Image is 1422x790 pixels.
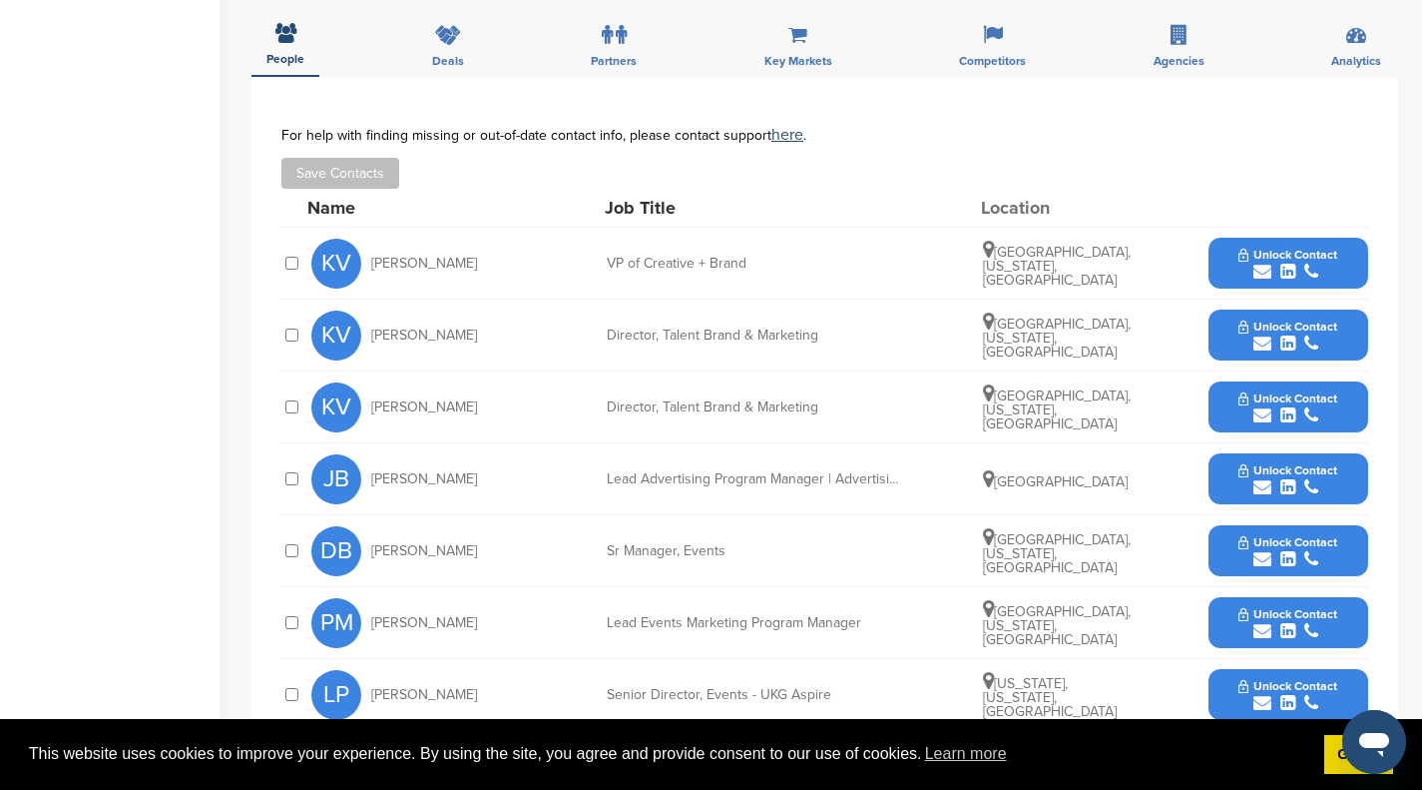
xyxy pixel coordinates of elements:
[983,316,1131,361] span: [GEOGRAPHIC_DATA], [US_STATE], [GEOGRAPHIC_DATA]
[266,53,304,65] span: People
[1238,463,1337,477] span: Unlock Contact
[371,472,477,486] span: [PERSON_NAME]
[371,616,477,630] span: [PERSON_NAME]
[371,544,477,558] span: [PERSON_NAME]
[607,257,906,271] div: VP of Creative + Brand
[1238,679,1337,693] span: Unlock Contact
[1238,535,1337,549] span: Unlock Contact
[607,616,906,630] div: Lead Events Marketing Program Manager
[1214,449,1361,509] button: Unlock Contact
[983,675,1117,720] span: [US_STATE], [US_STATE], [GEOGRAPHIC_DATA]
[983,603,1131,648] span: [GEOGRAPHIC_DATA], [US_STATE], [GEOGRAPHIC_DATA]
[1342,710,1406,774] iframe: Button to launch messaging window
[591,55,637,67] span: Partners
[1331,55,1381,67] span: Analytics
[1214,665,1361,725] button: Unlock Contact
[607,544,906,558] div: Sr Manager, Events
[983,473,1128,490] span: [GEOGRAPHIC_DATA]
[371,688,477,702] span: [PERSON_NAME]
[1238,607,1337,621] span: Unlock Contact
[983,244,1131,289] span: [GEOGRAPHIC_DATA], [US_STATE], [GEOGRAPHIC_DATA]
[1238,320,1337,334] span: Unlock Contact
[605,199,904,217] div: Job Title
[307,199,527,217] div: Name
[771,125,803,145] a: here
[764,55,832,67] span: Key Markets
[371,329,477,343] span: [PERSON_NAME]
[311,383,361,432] span: KV
[981,199,1131,217] div: Location
[607,688,906,702] div: Senior Director, Events - UKG Aspire
[607,472,906,486] div: Lead Advertising Program Manager | Advertising | Brand Messaging & Creative Strategy
[983,388,1131,432] span: [GEOGRAPHIC_DATA], [US_STATE], [GEOGRAPHIC_DATA]
[311,526,361,576] span: DB
[1214,521,1361,581] button: Unlock Contact
[371,257,477,271] span: [PERSON_NAME]
[607,329,906,343] div: Director, Talent Brand & Marketing
[1238,392,1337,405] span: Unlock Contact
[311,598,361,648] span: PM
[1214,306,1361,366] button: Unlock Contact
[311,311,361,361] span: KV
[1214,234,1361,294] button: Unlock Contact
[371,400,477,414] span: [PERSON_NAME]
[983,531,1131,576] span: [GEOGRAPHIC_DATA], [US_STATE], [GEOGRAPHIC_DATA]
[1214,593,1361,653] button: Unlock Contact
[1154,55,1204,67] span: Agencies
[29,739,1308,769] span: This website uses cookies to improve your experience. By using the site, you agree and provide co...
[311,670,361,720] span: LP
[1324,735,1393,775] a: dismiss cookie message
[432,55,464,67] span: Deals
[311,454,361,504] span: JB
[1214,378,1361,437] button: Unlock Contact
[311,239,361,289] span: KV
[281,127,1368,143] div: For help with finding missing or out-of-date contact info, please contact support .
[1238,248,1337,262] span: Unlock Contact
[607,400,906,414] div: Director, Talent Brand & Marketing
[959,55,1026,67] span: Competitors
[281,158,399,189] button: Save Contacts
[922,739,1010,769] a: learn more about cookies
